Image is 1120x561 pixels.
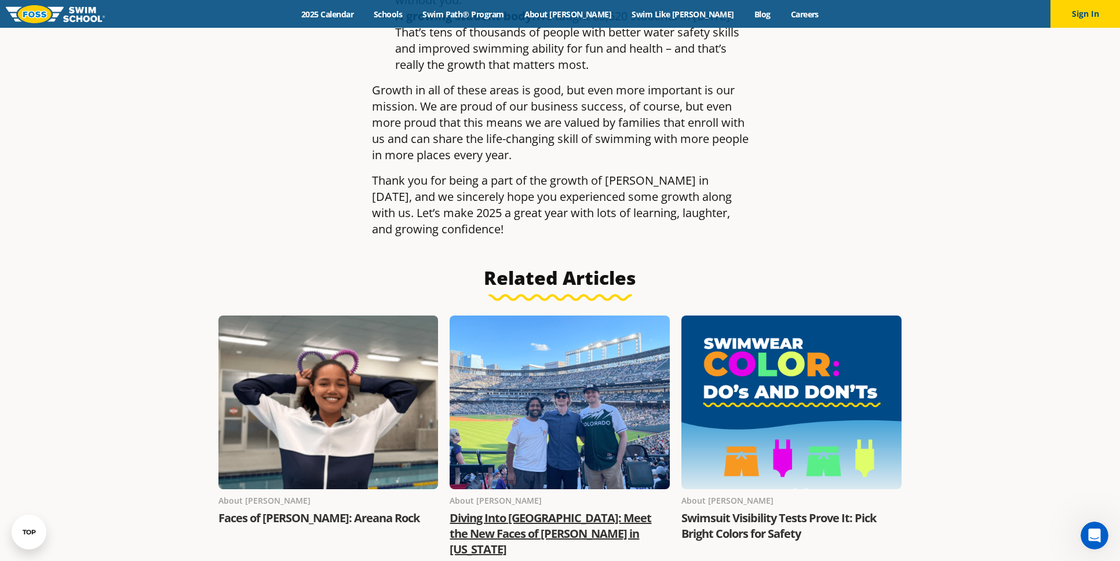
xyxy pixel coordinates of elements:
[218,494,439,508] div: About [PERSON_NAME]
[395,8,749,73] li: We taught 85,520 students in [DATE]. That’s tens of thousands of people with better water safety ...
[744,9,780,20] a: Blog
[218,510,419,526] a: Faces of [PERSON_NAME]: Areana Rock
[6,5,105,23] img: FOSS Swim School Logo
[372,173,749,237] p: Thank you for being a part of the growth of [PERSON_NAME] in [DATE], and we sincerely hope you ex...
[218,266,902,301] h3: Related Articles
[364,9,413,20] a: Schools
[450,494,670,508] div: About [PERSON_NAME]
[413,9,514,20] a: Swim Path® Program
[681,510,876,541] a: Swimsuit Visibility Tests Prove It: Pick Bright Colors for Safety
[291,9,364,20] a: 2025 Calendar
[23,529,36,536] div: TOP
[622,9,745,20] a: Swim Like [PERSON_NAME]
[1081,522,1108,549] iframe: Intercom live chat
[372,82,749,163] p: Growth in all of these areas is good, but even more important is our mission. We are proud of our...
[514,9,622,20] a: About [PERSON_NAME]
[780,9,829,20] a: Careers
[450,510,651,557] a: Diving Into [GEOGRAPHIC_DATA]: Meet the New Faces of [PERSON_NAME] in [US_STATE]
[681,494,902,508] div: About [PERSON_NAME]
